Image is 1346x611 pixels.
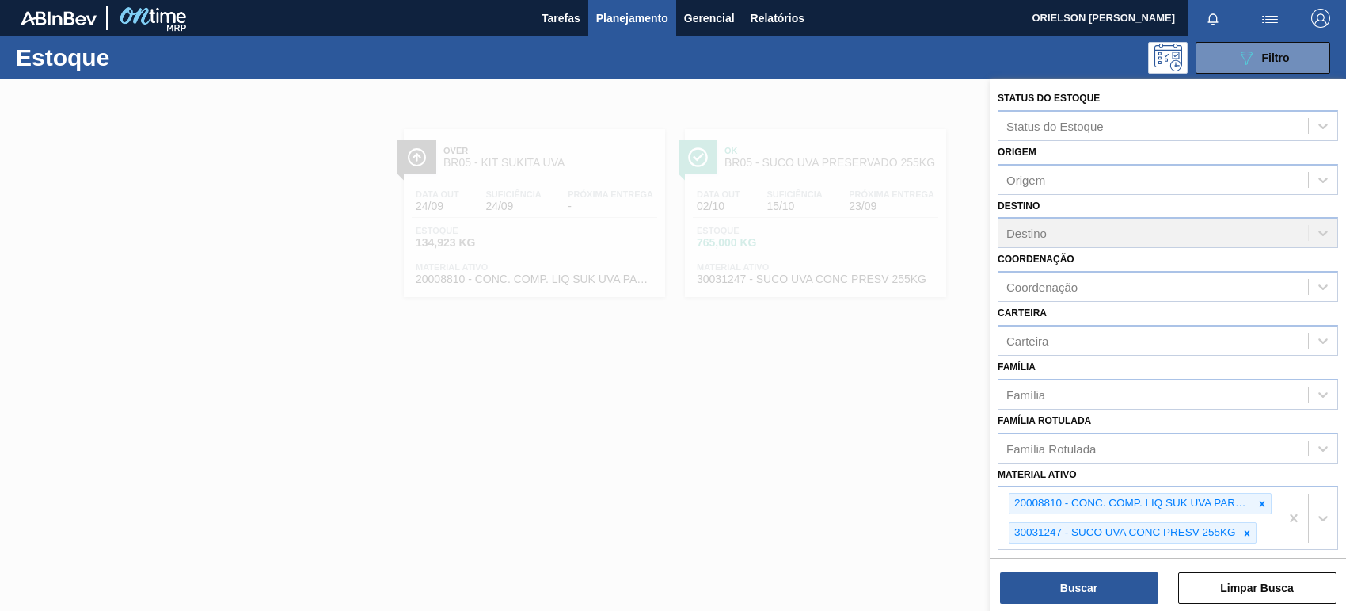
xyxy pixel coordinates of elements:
[1188,7,1238,29] button: Notificações
[1196,42,1330,74] button: Filtro
[998,361,1036,372] label: Família
[1006,119,1104,132] div: Status do Estoque
[1260,9,1279,28] img: userActions
[684,9,735,28] span: Gerencial
[998,147,1036,158] label: Origem
[1006,441,1096,455] div: Família Rotulada
[1311,9,1330,28] img: Logout
[751,9,804,28] span: Relatórios
[542,9,580,28] span: Tarefas
[998,469,1077,480] label: Material ativo
[16,48,248,67] h1: Estoque
[1006,334,1048,347] div: Carteira
[1148,42,1188,74] div: Pogramando: nenhum usuário selecionado
[1009,523,1238,543] div: 30031247 - SUCO UVA CONC PRESV 255KG
[1006,388,1045,401] div: Família
[998,200,1040,212] label: Destino
[1006,173,1045,186] div: Origem
[998,254,1074,265] label: Coordenação
[998,307,1047,319] label: Carteira
[998,415,1091,426] label: Família Rotulada
[21,11,97,25] img: TNhmsLtSVTkK8tSr43FrP2fwEKptu5GPRR3wAAAABJRU5ErkJggg==
[1009,494,1253,514] div: 20008810 - CONC. COMP. LIQ SUK UVA PARTE A FE1656
[596,9,668,28] span: Planejamento
[998,93,1100,104] label: Status do Estoque
[1006,281,1078,294] div: Coordenação
[1262,52,1290,64] span: Filtro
